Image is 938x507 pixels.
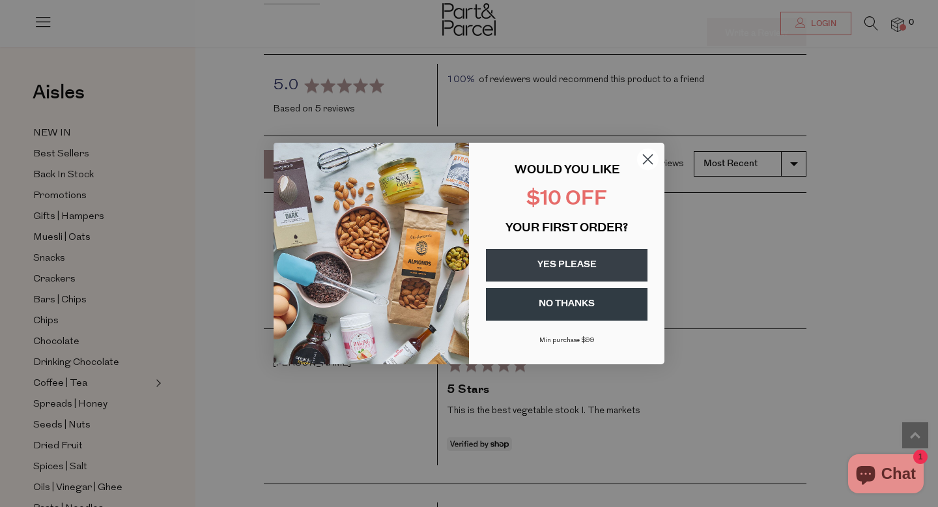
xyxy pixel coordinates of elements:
span: WOULD YOU LIKE [515,165,619,177]
span: Min purchase $99 [539,337,595,344]
button: YES PLEASE [486,249,647,282]
button: NO THANKS [486,288,647,321]
span: YOUR FIRST ORDER? [505,223,628,235]
img: 43fba0fb-7538-40bc-babb-ffb1a4d097bc.jpeg [274,143,469,364]
button: Close dialog [636,148,659,171]
span: $10 OFF [526,190,607,210]
inbox-online-store-chat: Shopify online store chat [844,454,928,497]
